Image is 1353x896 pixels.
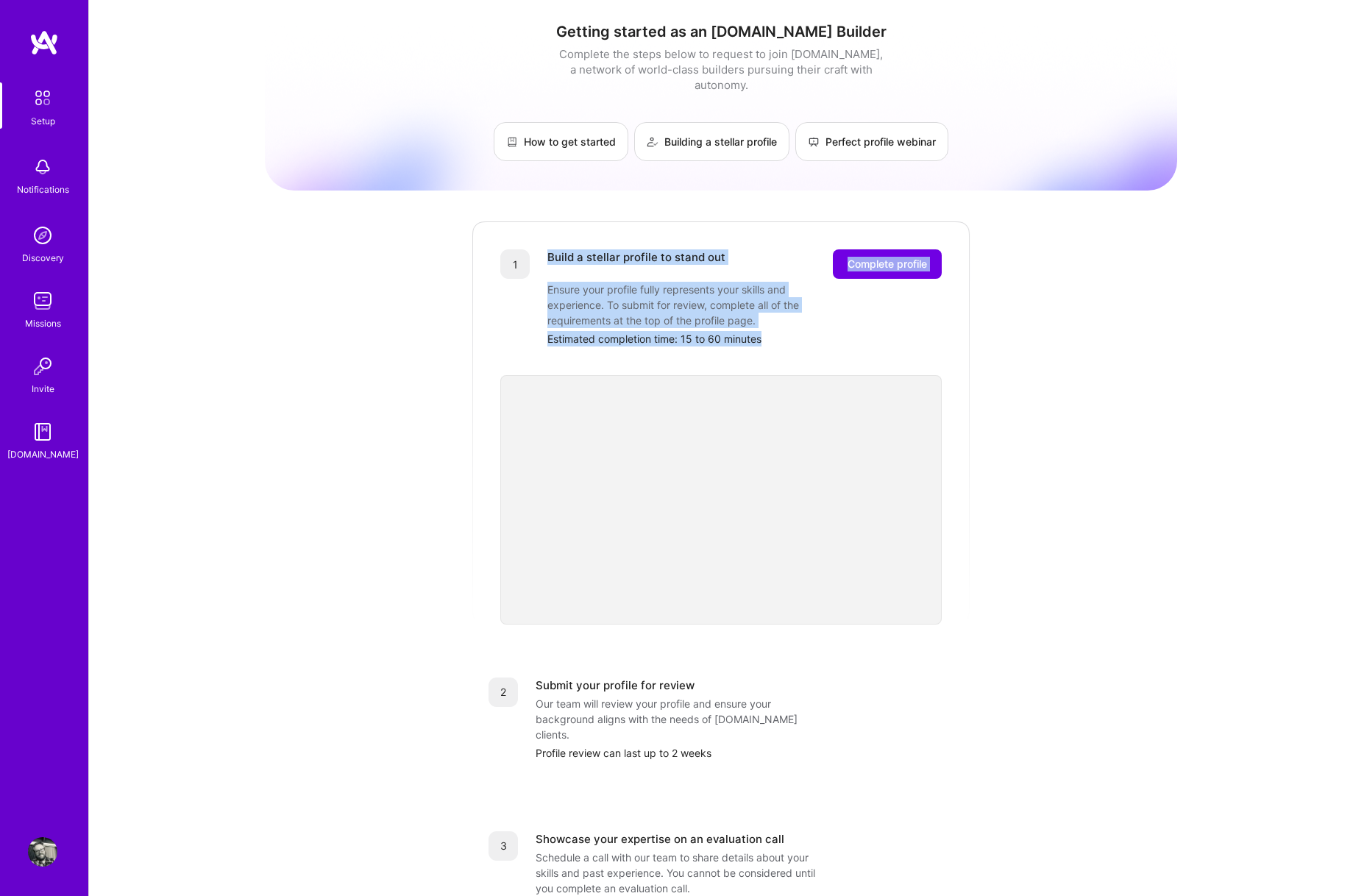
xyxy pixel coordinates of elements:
div: Estimated completion time: 15 to 60 minutes [547,331,942,346]
img: How to get started [506,136,518,148]
img: User Avatar [28,837,57,867]
a: How to get started [494,122,628,161]
div: Build a stellar profile to stand out [547,249,725,279]
a: Building a stellar profile [634,122,789,161]
img: setup [27,82,58,113]
div: Setup [31,113,55,129]
h1: Getting started as an [DOMAIN_NAME] Builder [265,23,1177,40]
img: discovery [28,221,57,250]
div: Missions [25,316,61,331]
div: Ensure your profile fully represents your skills and experience. To submit for review, complete a... [547,282,842,328]
img: Perfect profile webinar [808,136,820,148]
img: Building a stellar profile [647,136,658,148]
div: [DOMAIN_NAME] [7,447,79,462]
img: bell [28,152,57,182]
img: teamwork [28,286,57,316]
div: Complete the steps below to request to join [DOMAIN_NAME], a network of world-class builders purs... [555,46,887,93]
div: 2 [489,678,518,707]
a: Perfect profile webinar [795,122,948,161]
span: Complete profile [848,257,927,271]
iframe: video [500,375,942,625]
div: Schedule a call with our team to share details about your skills and past experience. You cannot ... [536,850,830,896]
div: Notifications [17,182,69,197]
div: Submit your profile for review [536,678,695,693]
a: User Avatar [24,837,61,867]
div: Profile review can last up to 2 weeks [536,745,954,761]
img: guide book [28,417,57,447]
div: Discovery [22,250,64,266]
div: Our team will review your profile and ensure your background aligns with the needs of [DOMAIN_NAM... [536,696,830,742]
button: Complete profile [833,249,942,279]
div: Showcase your expertise on an evaluation call [536,831,784,847]
img: Invite [28,352,57,381]
img: logo [29,29,59,56]
div: 3 [489,831,518,861]
div: 1 [500,249,530,279]
div: Invite [32,381,54,397]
